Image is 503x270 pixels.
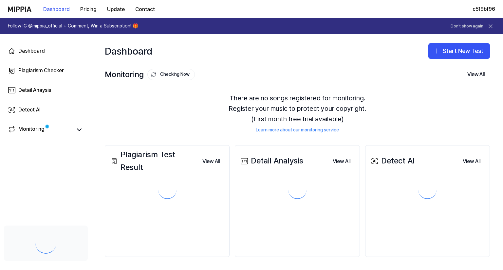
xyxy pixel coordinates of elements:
a: Update [102,0,130,18]
button: Dashboard [38,3,75,16]
button: Don't show again [451,24,483,29]
img: logo [8,7,31,12]
div: Detect AI [18,106,41,114]
div: Plagiarism Test Result [109,148,197,174]
a: Detail Anaysis [4,82,88,98]
a: Dashboard [4,43,88,59]
div: Monitoring [18,125,45,134]
button: Start New Test [428,43,490,59]
div: Detect AI [369,155,415,167]
a: Detect AI [4,102,88,118]
div: Detail Analysis [239,155,303,167]
a: View All [327,154,356,168]
button: Contact [130,3,160,16]
div: Dashboard [18,47,45,55]
a: Plagiarism Checker [4,63,88,78]
div: Monitoring [105,68,195,81]
div: Plagiarism Checker [18,67,64,75]
button: View All [462,68,490,81]
button: View All [197,155,225,168]
button: Pricing [75,3,102,16]
div: There are no songs registered for monitoring. Register your music to protect your copyright. (Fir... [105,85,490,141]
a: View All [457,154,486,168]
button: Checking Now [147,69,195,80]
a: View All [197,154,225,168]
button: Update [102,3,130,16]
h1: Follow IG @mippia_official + Comment, Win a Subscription! 🎁 [8,23,138,29]
div: Detail Anaysis [18,86,51,94]
button: c519bf96 [473,5,495,13]
a: Monitoring [8,125,72,134]
button: View All [457,155,486,168]
div: Dashboard [105,41,152,61]
a: Learn more about our monitoring service [256,127,339,133]
button: View All [327,155,356,168]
